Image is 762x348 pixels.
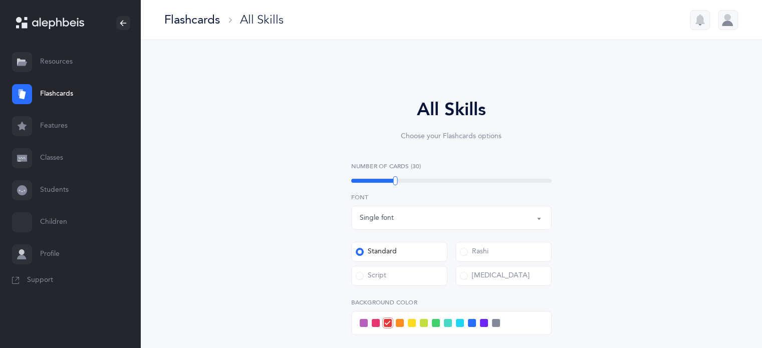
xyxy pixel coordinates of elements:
[27,275,53,285] span: Support
[356,247,397,257] div: Standard
[164,12,220,28] div: Flashcards
[323,96,580,123] div: All Skills
[240,12,284,28] div: All Skills
[351,193,552,202] label: Font
[460,247,488,257] div: Rashi
[360,213,394,223] div: Single font
[323,131,580,142] div: Choose your Flashcards options
[351,298,552,307] label: Background color
[712,298,750,336] iframe: Drift Widget Chat Controller
[356,271,386,281] div: Script
[351,206,552,230] button: Single font
[351,162,552,171] label: Number of Cards (30)
[460,271,530,281] div: [MEDICAL_DATA]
